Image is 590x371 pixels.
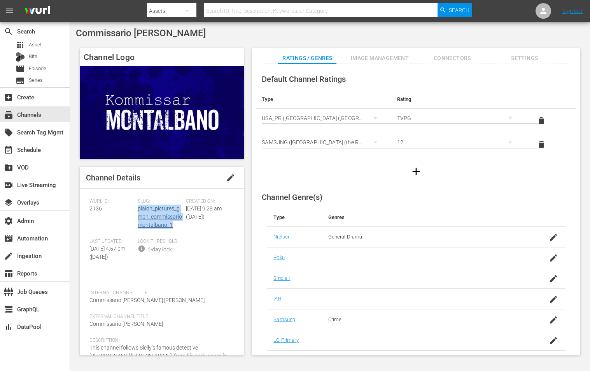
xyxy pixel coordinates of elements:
[76,28,206,39] span: Commissario [PERSON_NAME]
[89,337,230,344] span: Description:
[397,131,520,153] div: 12
[186,198,230,205] span: Created On:
[4,110,13,120] span: Channels
[16,40,25,49] span: Asset
[89,297,205,303] span: Commissario [PERSON_NAME] [PERSON_NAME]
[4,145,13,155] span: Schedule
[4,234,13,243] span: Automation
[262,107,384,129] div: USA_PR ([GEOGRAPHIC_DATA] ([GEOGRAPHIC_DATA]))
[273,316,295,322] a: Samsung
[29,53,37,60] span: Bits
[273,275,290,281] a: Sinclair
[256,90,390,109] th: Type
[278,53,336,63] span: Ratings / Genres
[322,208,533,227] th: Genres
[86,173,140,182] span: Channel Details
[89,290,230,296] span: Internal Channel Title:
[16,64,25,73] span: Episode
[16,52,25,62] div: Bits
[138,238,182,245] span: Lock Threshold:
[391,90,526,109] th: Rating
[273,296,281,302] a: IAB
[449,3,469,17] span: Search
[80,48,244,66] h4: Channel Logo
[351,53,409,63] span: Image Management
[537,140,546,149] span: delete
[4,251,13,261] span: Ingestion
[4,305,13,314] span: GraphQL
[4,198,13,207] span: Overlays
[397,107,520,129] div: TVPG
[4,163,13,172] span: VOD
[532,135,551,154] button: delete
[89,314,230,320] span: External Channel Title:
[256,90,576,157] table: simple table
[16,76,25,85] span: Series
[537,116,546,125] span: delete
[5,6,14,16] span: menu
[267,208,322,227] th: Type
[89,246,125,260] span: [DATE] 4:57 pm ([DATE])
[186,205,222,220] span: [DATE] 9:28 am ([DATE])
[221,168,240,187] button: edit
[89,198,134,205] span: Wurl ID:
[80,66,244,159] img: Commissario Montalbano
[273,254,285,260] a: Roku
[4,93,13,102] span: Create
[147,246,172,254] div: 6-day lock
[262,131,384,153] div: SAMSUNG ([GEOGRAPHIC_DATA] (the Republic of))
[4,322,13,332] span: DataPool
[495,53,554,63] span: Settings
[4,269,13,278] span: Reports
[89,205,102,212] span: 2136
[29,65,46,72] span: Episode
[29,41,42,49] span: Asset
[262,74,346,84] span: Default Channel Ratings
[4,180,13,190] span: Live Streaming
[438,3,472,17] button: Search
[4,128,13,137] span: Search Tag Mgmt
[19,2,56,20] img: ans4CAIJ8jUAAAAAAAAAAAAAAAAAAAAAAAAgQb4GAAAAAAAAAAAAAAAAAAAAAAAAJMjXAAAAAAAAAAAAAAAAAAAAAAAAgAT5G...
[4,216,13,226] span: Admin
[226,173,235,182] span: edit
[4,287,13,297] span: Job Queues
[273,337,298,343] a: LG Primary
[562,8,583,14] a: Sign Out
[138,198,182,205] span: Slug:
[138,245,145,253] span: info
[532,111,551,130] button: delete
[423,53,481,63] span: Connectors
[262,193,322,202] span: Channel Genre(s)
[89,238,134,245] span: Last Updated:
[138,205,182,228] a: plaion_pictures_gmbh_commissariomontalbano_1
[4,27,13,36] span: Search
[29,76,43,84] span: Series
[273,234,291,240] a: Nielsen
[89,321,163,327] span: Commissario [PERSON_NAME]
